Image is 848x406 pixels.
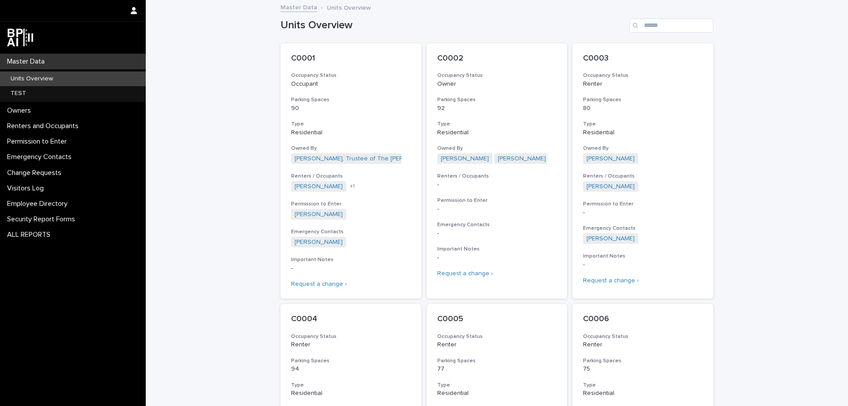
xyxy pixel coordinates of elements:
[295,183,343,190] a: [PERSON_NAME]
[291,333,411,340] h3: Occupancy Status
[437,365,557,373] p: 77
[587,155,635,163] a: [PERSON_NAME]
[572,43,713,299] a: C0003Occupancy StatusRenterParking Spaces80TypeResidentialOwned By[PERSON_NAME] Renters / Occupan...
[280,2,317,12] a: Master Data
[583,382,703,389] h3: Type
[441,155,489,163] a: [PERSON_NAME]
[291,256,411,263] h3: Important Notes
[291,341,411,349] p: Renter
[583,54,703,64] p: C0003
[7,29,33,46] img: dwgmcNfxSF6WIOOXiGgu
[327,2,371,12] p: Units Overview
[437,254,557,262] p: -
[583,315,703,324] p: C0006
[291,357,411,364] h3: Parking Spaces
[4,200,75,208] p: Employee Directory
[291,54,411,64] p: C0001
[4,57,52,66] p: Master Data
[4,231,57,239] p: ALL REPORTS
[291,80,411,88] p: Occupant
[583,72,703,79] h3: Occupancy Status
[583,261,703,269] p: -
[291,390,411,397] p: Residential
[437,357,557,364] h3: Parking Spaces
[4,215,82,224] p: Security Report Forms
[437,315,557,324] p: C0005
[437,197,557,204] h3: Permission to Enter
[4,75,60,83] p: Units Overview
[437,121,557,128] h3: Type
[437,80,557,88] p: Owner
[583,341,703,349] p: Renter
[291,121,411,128] h3: Type
[291,96,411,103] h3: Parking Spaces
[583,277,639,284] a: Request a change ›
[291,382,411,389] h3: Type
[498,155,546,163] a: [PERSON_NAME]
[583,145,703,152] h3: Owned By
[291,129,411,137] p: Residential
[291,315,411,324] p: C0004
[437,129,557,137] p: Residential
[437,341,557,349] p: Renter
[291,72,411,79] h3: Occupancy Status
[583,105,703,112] p: 80
[4,169,68,177] p: Change Requests
[291,228,411,235] h3: Emergency Contacts
[437,181,557,189] p: -
[583,357,703,364] h3: Parking Spaces
[583,201,703,208] h3: Permission to Enter
[437,270,493,277] a: Request a change ›
[4,122,86,130] p: Renters and Occupants
[4,90,33,97] p: TEST
[280,43,421,299] a: C0001Occupancy StatusOccupantParking Spaces90TypeResidentialOwned By[PERSON_NAME], Trustee of The...
[4,106,38,115] p: Owners
[583,333,703,340] h3: Occupancy Status
[437,382,557,389] h3: Type
[291,173,411,180] h3: Renters / Occupants
[291,105,411,112] p: 90
[427,43,568,299] a: C0002Occupancy StatusOwnerParking Spaces92TypeResidentialOwned By[PERSON_NAME] [PERSON_NAME] Rent...
[437,230,557,237] p: -
[583,209,703,216] p: -
[4,137,74,146] p: Permission to Enter
[583,80,703,88] p: Renter
[437,390,557,397] p: Residential
[437,54,557,64] p: C0002
[583,253,703,260] h3: Important Notes
[437,173,557,180] h3: Renters / Occupants
[4,184,51,193] p: Visitors Log
[291,145,411,152] h3: Owned By
[350,184,355,189] span: + 1
[583,173,703,180] h3: Renters / Occupants
[291,265,411,272] p: -
[437,96,557,103] h3: Parking Spaces
[437,105,557,112] p: 92
[583,121,703,128] h3: Type
[291,365,411,373] p: 94
[291,281,347,287] a: Request a change ›
[583,390,703,397] p: Residential
[295,155,525,163] a: [PERSON_NAME], Trustee of The [PERSON_NAME] Revocable Trust dated [DATE]
[291,201,411,208] h3: Permission to Enter
[4,153,79,161] p: Emergency Contacts
[295,211,343,218] a: [PERSON_NAME]
[280,19,626,32] h1: Units Overview
[437,205,557,213] p: -
[437,246,557,253] h3: Important Notes
[583,129,703,137] p: Residential
[587,235,635,243] a: [PERSON_NAME]
[583,96,703,103] h3: Parking Spaces
[583,225,703,232] h3: Emergency Contacts
[295,239,343,246] a: [PERSON_NAME]
[437,221,557,228] h3: Emergency Contacts
[629,19,713,33] input: Search
[583,365,703,373] p: 75
[437,145,557,152] h3: Owned By
[437,333,557,340] h3: Occupancy Status
[437,72,557,79] h3: Occupancy Status
[587,183,635,190] a: [PERSON_NAME]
